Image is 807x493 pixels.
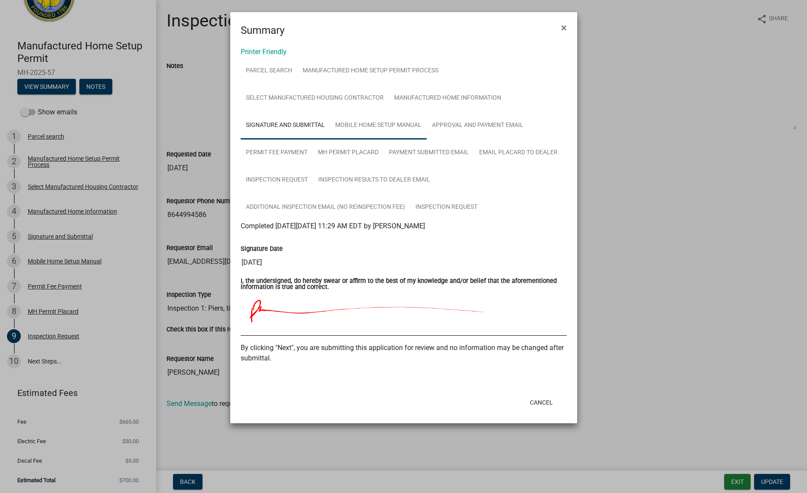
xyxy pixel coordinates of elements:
[241,23,284,38] h4: Summary
[241,278,567,291] label: I, the undersigned, do hereby swear or affirm to the best of my knowledge and/or belief that the ...
[523,395,560,410] button: Cancel
[241,343,567,363] p: By clicking "Next", you are submitting this application for review and no information may be chan...
[313,166,435,194] a: Inspection Results to Dealer Email
[330,112,427,139] a: Mobile Home Setup Manual
[241,48,287,56] a: Printer Friendly
[313,139,384,167] a: MH Permit Placard
[561,22,567,34] span: ×
[241,194,410,221] a: Additional Inspection Email (No Reinspection Fee)
[241,166,313,194] a: Inspection Request
[297,57,444,85] a: Manufactured Home Setup Permit Process
[241,139,313,167] a: Permit Fee Payment
[554,16,574,40] button: Close
[474,139,563,167] a: Email Placard to Dealer
[389,84,506,112] a: Manufactured Home Information
[241,112,330,139] a: Signature and Submittal
[241,222,425,230] span: Completed [DATE][DATE] 11:29 AM EDT by [PERSON_NAME]
[241,84,389,112] a: Select Manufactured Housing Contractor
[427,112,529,139] a: Approval and Payment Email
[384,139,474,167] a: Payment Submitted Email
[241,246,283,252] label: Signature Date
[410,194,483,221] a: Inspection Request
[241,57,297,85] a: Parcel search
[241,292,544,335] img: 78BC2cAAAAGSURBVAMAK1DsjLsoHgoAAAAASUVORK5CYII=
